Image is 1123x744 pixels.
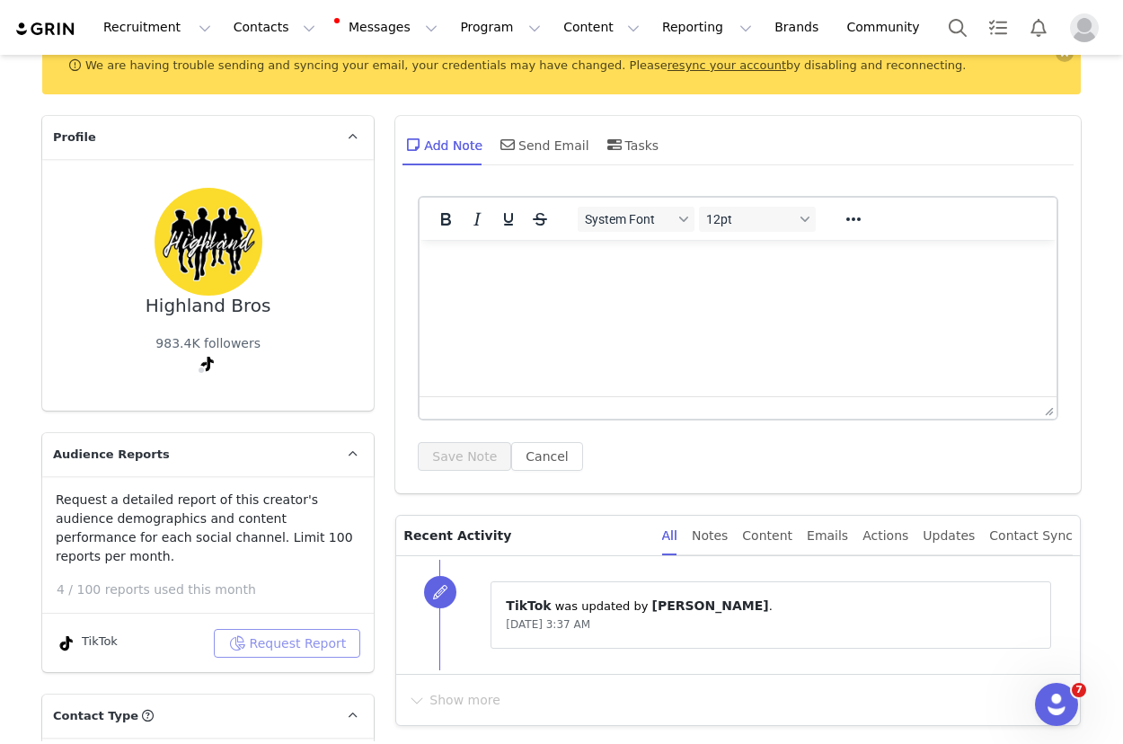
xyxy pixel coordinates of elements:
[57,580,374,599] p: 4 / 100 reports used this month
[511,442,582,471] button: Cancel
[497,123,589,166] div: Send Email
[838,207,869,232] button: Reveal or hide additional toolbar items
[402,123,482,166] div: Add Note
[155,334,261,353] div: 983.4K followers
[155,188,262,296] img: aee5fed3-c717-49d6-adf7-27a8634f9c77.jpg
[42,37,1081,94] div: We are having trouble sending and syncing your email, your credentials may have changed. Please b...
[585,212,673,226] span: System Font
[604,123,659,166] div: Tasks
[493,207,524,232] button: Underline
[764,7,835,48] a: Brands
[53,446,170,464] span: Audience Reports
[1019,7,1058,48] button: Notifications
[807,516,848,556] div: Emails
[862,516,908,556] div: Actions
[742,516,792,556] div: Content
[56,633,118,654] div: TikTok
[430,207,461,232] button: Bold
[93,7,222,48] button: Recruitment
[836,7,939,48] a: Community
[699,207,816,232] button: Font sizes
[989,516,1073,556] div: Contact Sync
[692,516,728,556] div: Notes
[223,7,326,48] button: Contacts
[14,21,77,38] img: grin logo
[706,212,794,226] span: 12pt
[1070,13,1099,42] img: placeholder-profile.jpg
[327,7,448,48] button: Messages
[407,686,501,714] button: Show more
[506,597,1036,616] p: ⁨ ⁩ was updated by ⁨ ⁩.
[525,207,555,232] button: Strikethrough
[403,516,647,555] p: Recent Activity
[506,598,551,613] span: TikTok
[1038,397,1057,419] div: Press the Up and Down arrow keys to resize the editor.
[923,516,975,556] div: Updates
[462,207,492,232] button: Italic
[1072,683,1086,697] span: 7
[553,7,650,48] button: Content
[53,128,96,146] span: Profile
[146,296,271,316] div: Highland Bros
[938,7,977,48] button: Search
[578,207,694,232] button: Fonts
[1035,683,1078,726] iframe: Intercom live chat
[978,7,1018,48] a: Tasks
[214,629,361,658] button: Request Report
[56,491,360,566] p: Request a detailed report of this creator's audience demographics and content performance for eac...
[1059,13,1117,42] button: Profile
[418,442,511,471] button: Save Note
[449,7,552,48] button: Program
[652,598,769,613] span: [PERSON_NAME]
[651,7,763,48] button: Reporting
[420,240,1057,396] iframe: Rich Text Area
[53,707,138,725] span: Contact Type
[506,618,590,631] span: [DATE] 3:37 AM
[668,58,786,72] a: resync your account
[662,516,677,556] div: All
